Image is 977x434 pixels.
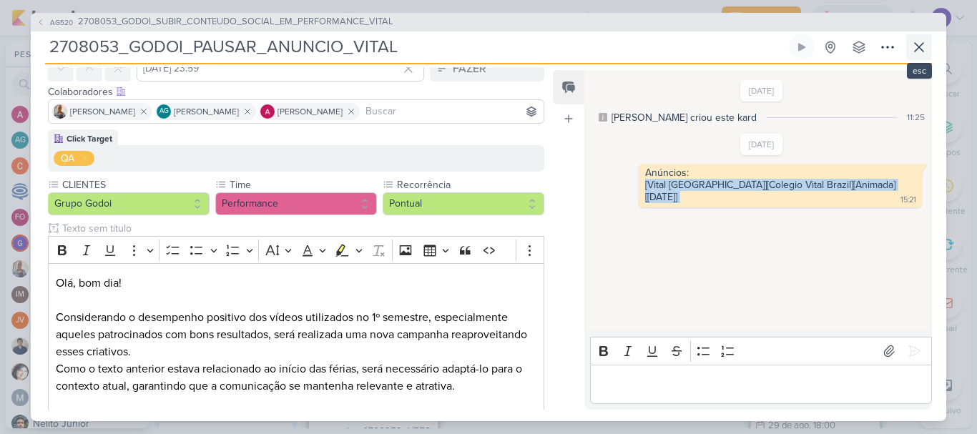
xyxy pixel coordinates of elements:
[61,151,74,166] div: QA
[645,179,895,203] div: [Vital [GEOGRAPHIC_DATA]][Colegio Vital Brazil][Animada][[DATE]]
[70,105,135,118] span: [PERSON_NAME]
[900,194,916,206] div: 15:21
[59,221,544,236] input: Texto sem título
[174,105,239,118] span: [PERSON_NAME]
[48,84,544,99] div: Colaboradores
[430,56,544,82] button: FAZER
[590,365,932,404] div: Editor editing area: main
[590,337,932,365] div: Editor toolbar
[48,236,544,264] div: Editor toolbar
[56,360,536,412] p: Como o texto anterior estava relacionado ao início das férias, será necessário adaptá-lo para o c...
[159,108,169,115] p: AG
[907,63,932,79] div: esc
[907,111,925,124] div: 11:25
[453,60,486,77] div: FAZER
[363,103,541,120] input: Buscar
[53,104,67,119] img: Iara Santos
[228,177,377,192] label: Time
[383,192,544,215] button: Pontual
[796,41,807,53] div: Ligar relógio
[278,105,343,118] span: [PERSON_NAME]
[260,104,275,119] img: Alessandra Gomes
[67,132,112,145] div: Click Target
[45,34,786,60] input: Kard Sem Título
[645,167,915,179] div: Anúncios:
[157,104,171,119] div: Aline Gimenez Graciano
[396,177,544,192] label: Recorrência
[612,110,757,125] div: [PERSON_NAME] criou este kard
[215,192,377,215] button: Performance
[48,192,210,215] button: Grupo Godoi
[61,177,210,192] label: CLIENTES
[56,275,536,360] p: Olá, bom dia! Considerando o desempenho positivo dos vídeos utilizados no 1º semestre, especialme...
[137,56,424,82] input: Select a date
